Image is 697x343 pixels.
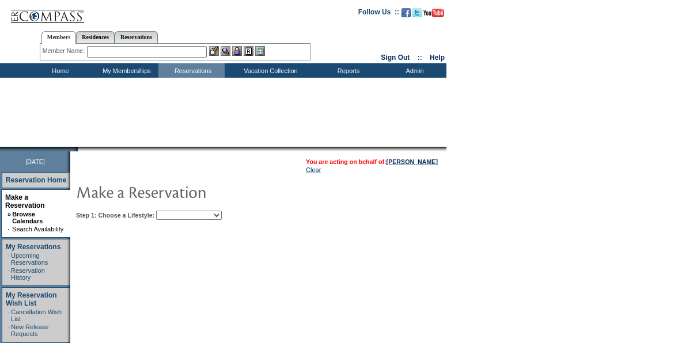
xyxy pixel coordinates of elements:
[76,212,154,219] b: Step 1: Choose a Lifestyle:
[412,12,422,18] a: Follow us on Twitter
[387,158,438,165] a: [PERSON_NAME]
[6,243,60,251] a: My Reservations
[8,323,10,337] td: ·
[401,12,411,18] a: Become our fan on Facebook
[78,147,79,151] img: blank.gif
[225,63,314,78] td: Vacation Collection
[12,211,43,224] a: Browse Calendars
[11,323,48,337] a: New Release Requests
[314,63,380,78] td: Reports
[6,291,57,307] a: My Reservation Wish List
[209,46,219,56] img: b_edit.gif
[255,46,265,56] img: b_calculator.gif
[6,176,66,184] a: Reservation Home
[12,226,63,233] a: Search Availability
[8,308,10,322] td: ·
[423,9,444,17] img: Subscribe to our YouTube Channel
[232,46,242,56] img: Impersonate
[11,267,45,281] a: Reservation History
[7,211,11,218] b: »
[306,158,438,165] span: You are acting on behalf of:
[381,54,410,62] a: Sign Out
[306,166,321,173] a: Clear
[244,46,253,56] img: Reservations
[8,267,10,281] td: ·
[43,46,87,56] div: Member Name:
[358,7,399,21] td: Follow Us ::
[7,226,11,233] td: ·
[92,63,158,78] td: My Memberships
[5,193,45,209] a: Make a Reservation
[74,147,78,151] img: promoShadowLeftCorner.gif
[25,158,45,165] span: [DATE]
[412,8,422,17] img: Follow us on Twitter
[380,63,446,78] td: Admin
[11,252,48,266] a: Upcoming Reservations
[430,54,445,62] a: Help
[11,308,62,322] a: Cancellation Wish List
[401,8,411,17] img: Become our fan on Facebook
[76,180,306,203] img: pgTtlMakeReservation.gif
[76,31,115,43] a: Residences
[221,46,230,56] img: View
[158,63,225,78] td: Reservations
[418,54,422,62] span: ::
[115,31,158,43] a: Reservations
[8,252,10,266] td: ·
[423,12,444,18] a: Subscribe to our YouTube Channel
[41,31,77,44] a: Members
[26,63,92,78] td: Home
